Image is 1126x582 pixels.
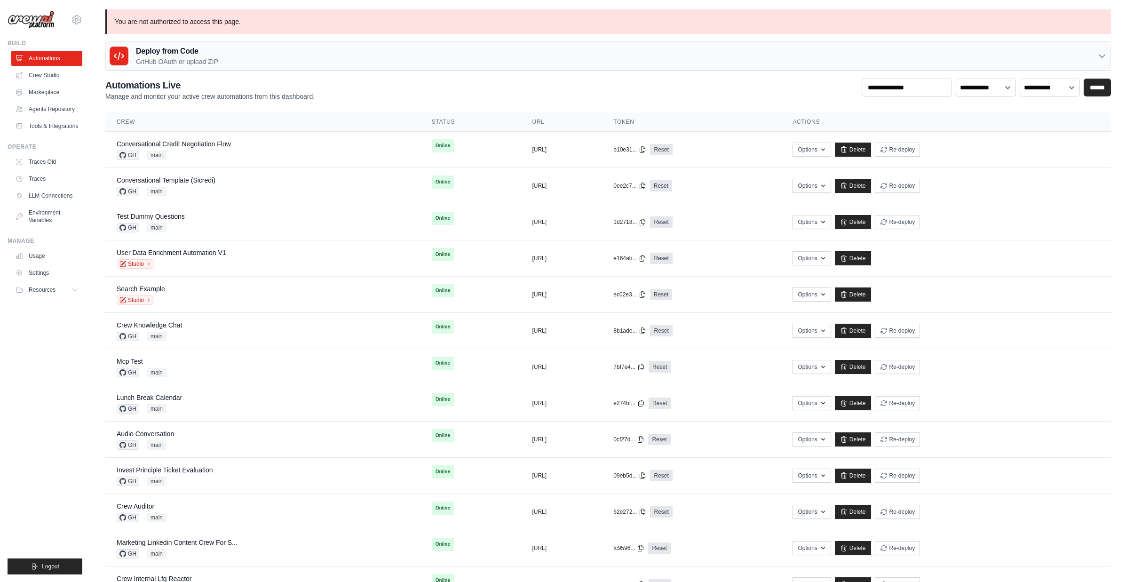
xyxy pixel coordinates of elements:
a: Lunch Break Calendar [117,394,182,401]
span: GH [117,187,139,196]
span: Resources [29,286,56,294]
a: Delete [835,396,871,410]
a: Reset [650,216,672,228]
span: main [147,549,167,558]
a: Reset [650,325,672,336]
a: Conversational Credit Negotiation Flow [117,140,231,148]
button: Options [793,251,831,265]
a: Automations [11,51,82,66]
span: GH [117,477,139,486]
button: 0ee2c7... [613,182,646,190]
span: main [147,513,167,522]
a: Delete [835,505,871,519]
a: Traces Old [11,154,82,169]
button: Re-deploy [875,469,920,483]
a: Delete [835,251,871,265]
a: Search Example [117,285,165,293]
button: Re-deploy [875,360,920,374]
span: Logout [42,563,59,570]
button: Options [793,287,831,302]
button: 7bf7e4... [613,363,645,371]
span: main [147,368,167,377]
span: main [147,440,167,450]
a: Invest Principle Ticket Evaluation [117,466,213,474]
button: Options [793,432,831,446]
span: GH [117,332,139,341]
a: User Data Enrichment Automation V1 [117,249,226,256]
button: e164ab... [613,255,646,262]
span: GH [117,404,139,414]
span: Online [432,139,454,152]
button: 62e272... [613,508,646,516]
a: Mcp Test [117,358,143,365]
button: 8b1ade... [613,327,646,335]
button: Re-deploy [875,324,920,338]
th: Token [602,112,781,132]
h3: Deploy from Code [136,46,218,57]
span: main [147,223,167,232]
span: Online [432,248,454,261]
a: Tools & Integrations [11,119,82,134]
button: Re-deploy [875,143,920,157]
button: 09eb5d... [613,472,646,479]
a: Environment Variables [11,205,82,228]
div: Operate [8,143,82,151]
a: Crew Knowledge Chat [117,321,182,329]
a: Test Dummy Questions [117,213,185,220]
button: Options [793,179,831,193]
img: Logo [8,11,55,29]
span: Online [432,320,454,334]
button: 1d2718... [613,218,646,226]
button: e274bf... [613,399,645,407]
span: GH [117,223,139,232]
span: Online [432,175,454,189]
a: Traces [11,171,82,186]
a: LLM Connections [11,188,82,203]
a: Usage [11,248,82,263]
button: Re-deploy [875,396,920,410]
button: Re-deploy [875,215,920,229]
span: GH [117,549,139,558]
span: main [147,332,167,341]
a: Settings [11,265,82,280]
p: Manage and monitor your active crew automations from this dashboard. [105,92,315,101]
a: Marketing Linkedin Content Crew For S... [117,539,238,546]
p: You are not authorized to access this page. [105,9,1111,34]
h2: Automations Live [105,79,315,92]
button: Options [793,360,831,374]
button: Logout [8,558,82,574]
button: 0cf27d... [613,436,644,443]
span: GH [117,440,139,450]
a: Reset [650,506,672,518]
button: Re-deploy [875,541,920,555]
a: Marketplace [11,85,82,100]
a: Reset [650,144,672,155]
th: Crew [105,112,420,132]
a: Reset [648,434,670,445]
button: Options [793,541,831,555]
span: GH [117,513,139,522]
a: Conversational Template (Sicredi) [117,176,215,184]
button: Options [793,469,831,483]
button: fc9596... [613,544,644,552]
div: Manage [8,237,82,245]
span: GH [117,151,139,160]
span: GH [117,368,139,377]
span: main [147,151,167,160]
button: Re-deploy [875,505,920,519]
span: Online [432,284,454,297]
p: GitHub OAuth or upload ZIP [136,57,218,66]
button: Options [793,143,831,157]
span: Online [432,429,454,442]
a: Delete [835,432,871,446]
span: Online [432,538,454,551]
a: Delete [835,179,871,193]
div: Build [8,40,82,47]
a: Reset [650,470,672,481]
button: Re-deploy [875,432,920,446]
button: b10e31... [613,146,646,153]
span: main [147,404,167,414]
button: Resources [11,282,82,297]
th: Actions [781,112,1111,132]
a: Crew Auditor [117,502,154,510]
